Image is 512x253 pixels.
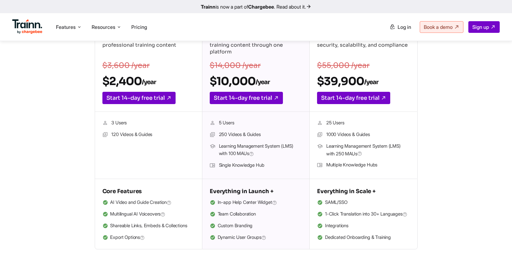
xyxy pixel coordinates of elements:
h2: $39,900 [317,74,410,88]
li: Integrations [317,222,410,230]
span: Book a demo [424,24,453,30]
s: $3,600 /year [102,61,150,70]
b: Trainn [201,4,216,10]
a: Pricing [131,24,147,30]
h5: Everything in Scale + [317,186,410,196]
a: Start 14-day free trial [317,92,390,104]
a: Book a demo [420,21,463,33]
h2: $10,000 [210,74,302,88]
li: Shareable Links, Embeds & Collections [102,222,195,230]
span: Resources [92,24,115,30]
h5: Core Features [102,186,195,196]
p: For teams creating and delivering training content through one platform [210,35,302,56]
li: 1000 Videos & Guides [317,131,410,139]
span: Features [56,24,76,30]
sub: /year [364,78,378,86]
span: 1-Click Translation into 30+ Languages [325,210,407,218]
span: Learning Management System (LMS) with 250 MAUs [326,142,410,158]
li: 5 Users [210,119,302,127]
li: Single Knowledge Hub [210,162,302,169]
li: 250 Videos & Guides [210,131,302,139]
p: For enterprises needing advanced security, scalability, and compliance [317,35,410,56]
b: Chargebee [248,4,274,10]
li: Multiple Knowledge Hubs [317,161,410,169]
li: 120 Videos & Guides [102,131,195,139]
s: $55,000 /year [317,61,370,70]
li: 3 Users [102,119,195,127]
span: Multilingual AI Voiceovers [110,210,165,218]
sub: /year [256,78,270,86]
span: Learning Management System (LMS) with 100 MAUs [219,142,302,158]
h2: $2,400 [102,74,195,88]
h5: Everything in Launch + [210,186,302,196]
span: Sign up [472,24,489,30]
a: Start 14-day free trial [210,92,283,104]
a: Log in [386,21,415,33]
span: Dynamic User Groups [218,234,266,242]
img: Trainn Logo [12,19,42,34]
sub: /year [142,78,156,86]
li: Custom Branding [210,222,302,230]
li: Dedicated Onboarding & Training [317,234,410,242]
li: Team Collaboration [210,210,302,218]
a: Start 14-day free trial [102,92,176,104]
li: 25 Users [317,119,410,127]
span: Export Options [110,234,145,242]
span: AI Video and Guide Creation [110,199,172,207]
a: Sign up [468,21,500,33]
span: Log in [398,24,411,30]
p: For teams focused on creating professional training content [102,35,195,56]
iframe: Chat Widget [481,224,512,253]
span: In-app Help Center Widget [218,199,277,207]
li: SAML/SSO [317,199,410,207]
s: $14,000 /year [210,61,261,70]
